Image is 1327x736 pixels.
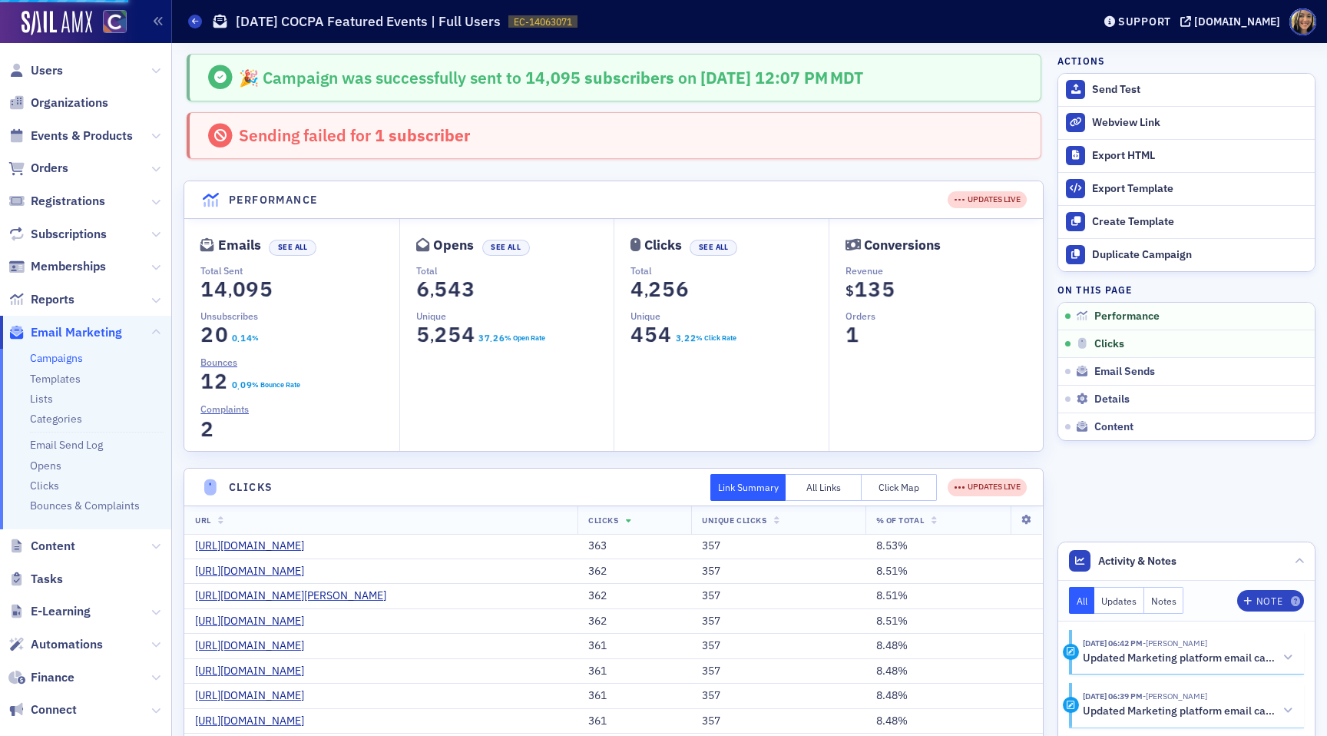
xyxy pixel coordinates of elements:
[876,589,1032,603] div: 8.51%
[256,276,277,303] span: 5
[1058,238,1315,271] button: Duplicate Campaign
[876,565,1032,579] div: 8.51%
[197,368,218,395] span: 1
[689,331,697,345] span: 2
[588,565,680,579] div: 362
[30,438,103,452] a: Email Send Log
[31,193,105,210] span: Registrations
[1256,597,1282,605] div: Note
[696,333,736,343] div: % Click Rate
[195,615,316,628] a: [URL][DOMAIN_NAME]
[948,191,1027,209] div: UPDATES LIVE
[228,280,232,301] span: ,
[30,351,83,365] a: Campaigns
[630,326,672,343] section: 454
[8,128,133,144] a: Events & Products
[31,258,106,275] span: Memberships
[644,241,682,250] div: Clicks
[1094,393,1130,406] span: Details
[195,539,316,553] a: [URL][DOMAIN_NAME]
[200,280,273,298] section: 14,095
[876,689,1032,703] div: 8.48%
[846,264,1044,277] p: Revenue
[195,665,316,678] a: [URL][DOMAIN_NAME]
[702,565,854,579] div: 357
[30,412,82,426] a: Categories
[31,160,68,177] span: Orders
[31,538,75,555] span: Content
[31,701,77,718] span: Connect
[8,636,103,653] a: Automations
[702,615,854,628] div: 357
[702,714,854,728] div: 357
[236,12,501,31] h1: [DATE] COCPA Featured Events | Full Users
[588,615,680,628] div: 362
[514,15,572,28] span: EC-14063071
[31,571,63,588] span: Tasks
[1057,283,1315,297] h4: On this page
[31,324,122,341] span: Email Marketing
[237,382,240,393] span: .
[588,539,680,553] div: 363
[1083,650,1293,666] button: Updated Marketing platform email campaign: [DATE] COCPA Featured Events | Full Users
[1094,365,1155,379] span: Email Sends
[195,565,316,579] a: [URL][DOMAIN_NAME]
[30,479,59,492] a: Clicks
[1083,691,1143,701] time: 10/1/2025 06:39 PM
[1144,587,1184,614] button: Notes
[1092,83,1307,97] div: Send Test
[681,334,683,345] span: .
[1094,310,1160,323] span: Performance
[1094,337,1124,351] span: Clicks
[412,321,433,348] span: 5
[846,326,859,343] section: 1
[252,333,259,343] div: %
[588,589,680,603] div: 362
[433,241,474,250] div: Opens
[876,714,1032,728] div: 8.48%
[659,276,680,303] span: 5
[412,276,433,303] span: 6
[8,571,63,588] a: Tasks
[702,589,854,603] div: 357
[846,280,854,301] span: $
[700,67,755,88] span: [DATE]
[430,276,451,303] span: 5
[416,264,614,277] p: Total
[195,589,398,603] a: [URL][DOMAIN_NAME][PERSON_NAME]
[630,309,829,323] p: Unique
[200,402,249,416] span: Complaints
[864,276,885,303] span: 3
[1180,16,1286,27] button: [DOMAIN_NAME]
[230,378,238,392] span: 0
[200,420,214,438] section: 2
[197,321,218,348] span: 2
[491,331,499,345] span: 2
[1289,8,1316,35] span: Profile
[31,603,91,620] span: E-Learning
[200,373,228,390] section: 12
[1058,172,1315,205] a: Export Template
[231,380,252,390] section: 0.09
[876,615,1032,628] div: 8.51%
[1143,638,1207,648] span: Lauren Standiford
[371,124,470,146] span: 1 subscriber
[588,639,680,653] div: 361
[200,326,228,343] section: 20
[1118,15,1171,28] div: Support
[1069,587,1095,614] button: All
[416,309,614,323] p: Unique
[1063,644,1079,660] div: Activity
[8,62,63,79] a: Users
[1194,15,1280,28] div: [DOMAIN_NAME]
[948,479,1027,496] div: UPDATES LIVE
[197,276,218,303] span: 1
[588,714,680,728] div: 361
[197,416,218,443] span: 2
[655,321,676,348] span: 4
[458,321,478,348] span: 4
[231,333,252,343] section: 0.14
[1083,638,1143,648] time: 10/1/2025 06:42 PM
[1094,587,1144,614] button: Updates
[828,67,864,88] span: MDT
